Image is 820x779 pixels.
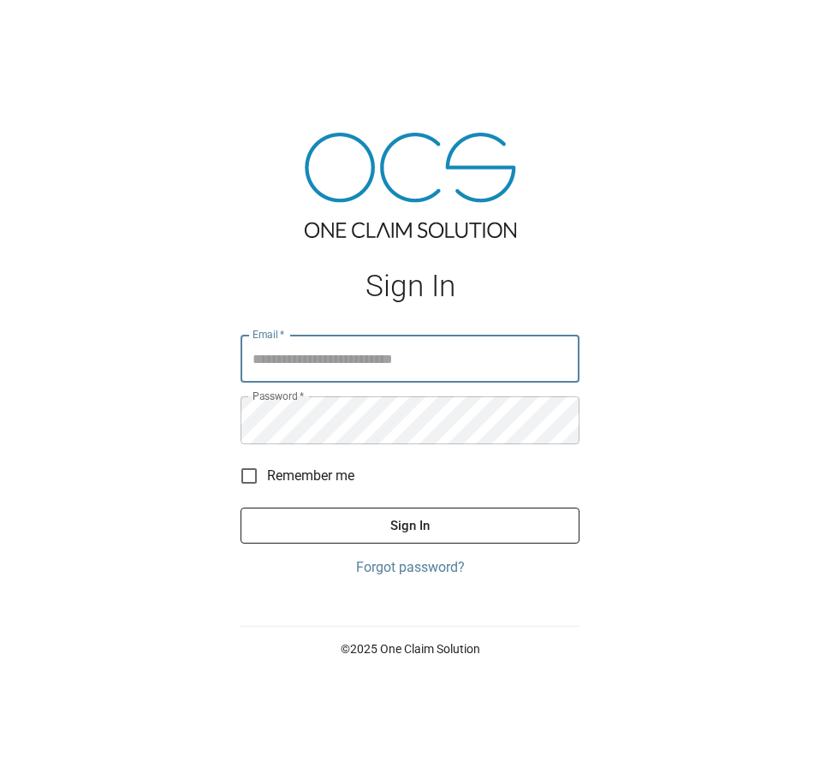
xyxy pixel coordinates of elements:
[241,508,579,544] button: Sign In
[21,10,89,45] img: ocs-logo-white-transparent.png
[305,133,516,238] img: ocs-logo-tra.png
[253,327,285,342] label: Email
[253,389,304,403] label: Password
[241,640,579,657] p: © 2025 One Claim Solution
[241,557,579,578] a: Forgot password?
[267,466,354,486] span: Remember me
[241,269,579,304] h1: Sign In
